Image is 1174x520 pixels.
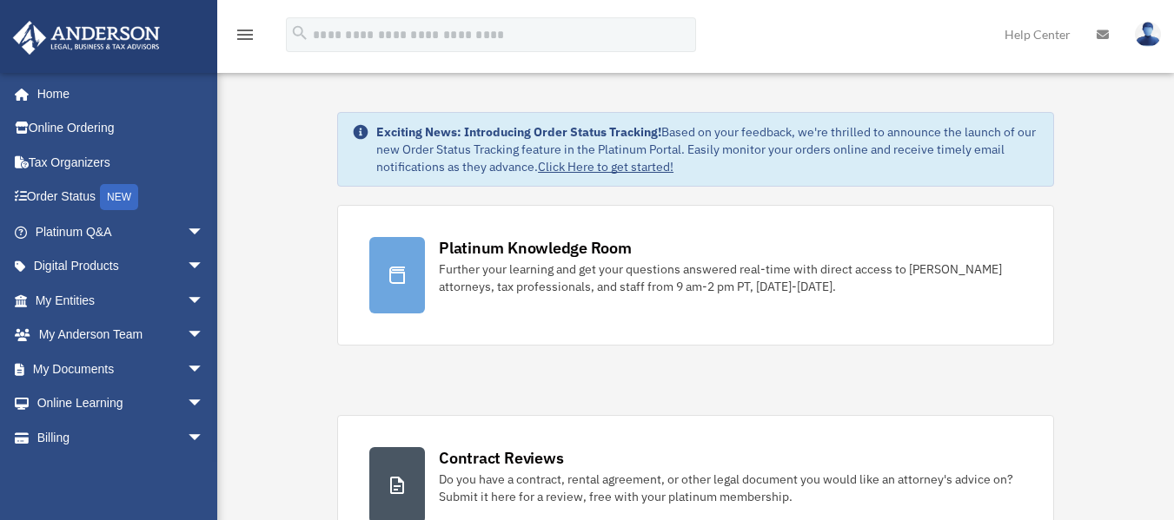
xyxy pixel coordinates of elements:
[12,76,222,111] a: Home
[439,260,1022,295] div: Further your learning and get your questions answered real-time with direct access to [PERSON_NAM...
[187,420,222,456] span: arrow_drop_down
[376,123,1039,175] div: Based on your feedback, we're thrilled to announce the launch of our new Order Status Tracking fe...
[538,159,673,174] a: Click Here to get started!
[187,283,222,319] span: arrow_drop_down
[100,184,138,210] div: NEW
[439,471,1022,505] div: Do you have a contract, rental agreement, or other legal document you would like an attorney's ad...
[376,124,661,140] strong: Exciting News: Introducing Order Status Tracking!
[235,30,255,45] a: menu
[187,214,222,250] span: arrow_drop_down
[290,23,309,43] i: search
[235,24,255,45] i: menu
[187,249,222,285] span: arrow_drop_down
[337,205,1054,346] a: Platinum Knowledge Room Further your learning and get your questions answered real-time with dire...
[187,386,222,422] span: arrow_drop_down
[12,283,230,318] a: My Entitiesarrow_drop_down
[12,214,230,249] a: Platinum Q&Aarrow_drop_down
[12,455,230,490] a: Events Calendar
[439,237,632,259] div: Platinum Knowledge Room
[12,180,230,215] a: Order StatusNEW
[12,318,230,352] a: My Anderson Teamarrow_drop_down
[12,386,230,421] a: Online Learningarrow_drop_down
[187,318,222,353] span: arrow_drop_down
[12,145,230,180] a: Tax Organizers
[8,21,165,55] img: Anderson Advisors Platinum Portal
[1135,22,1161,47] img: User Pic
[187,352,222,387] span: arrow_drop_down
[12,420,230,455] a: Billingarrow_drop_down
[12,249,230,284] a: Digital Productsarrow_drop_down
[439,447,563,469] div: Contract Reviews
[12,352,230,386] a: My Documentsarrow_drop_down
[12,111,230,146] a: Online Ordering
